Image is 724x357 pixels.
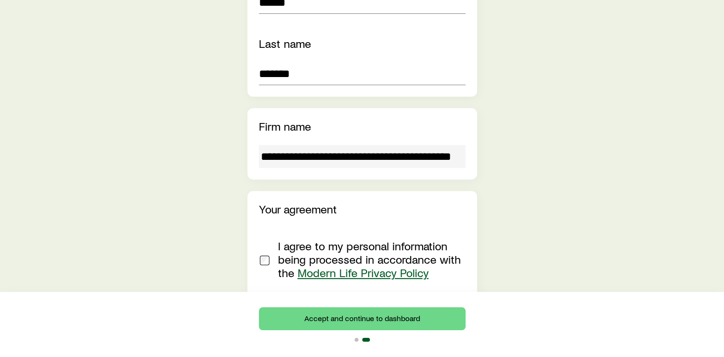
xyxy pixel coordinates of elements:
[259,307,466,330] button: Accept and continue to dashboard
[278,239,461,279] span: I agree to my personal information being processed in accordance with the
[260,256,269,265] input: I agree to my personal information being processed in accordance with the Modern Life Privacy Policy
[259,36,311,50] label: Last name
[259,119,311,133] label: Firm name
[259,202,337,216] label: Your agreement
[298,266,429,279] a: Modern Life Privacy Policy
